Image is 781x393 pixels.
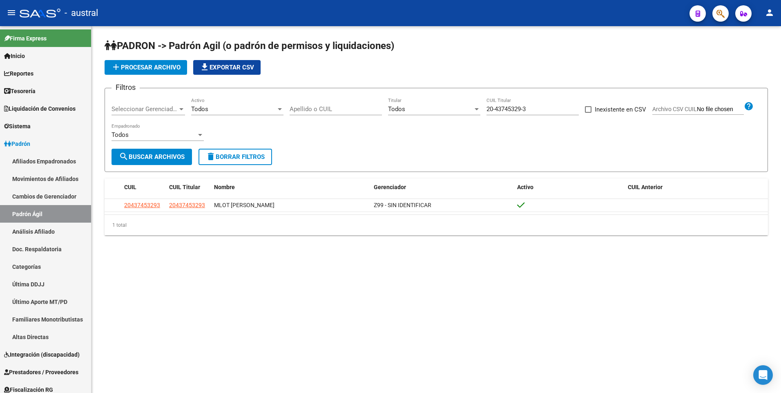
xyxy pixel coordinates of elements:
[121,179,166,196] datatable-header-cell: CUIL
[211,179,370,196] datatable-header-cell: Nombre
[166,179,211,196] datatable-header-cell: CUIL Titular
[4,34,47,43] span: Firma Express
[4,87,36,96] span: Tesorería
[206,152,216,161] mat-icon: delete
[193,60,261,75] button: Exportar CSV
[214,202,274,208] span: MLOT [PERSON_NAME]
[744,101,754,111] mat-icon: help
[105,215,768,235] div: 1 total
[214,184,235,190] span: Nombre
[370,179,514,196] datatable-header-cell: Gerenciador
[111,62,121,72] mat-icon: add
[374,184,406,190] span: Gerenciador
[206,153,265,161] span: Borrar Filtros
[119,153,185,161] span: Buscar Archivos
[628,184,663,190] span: CUIL Anterior
[124,202,160,208] span: 20437453293
[4,104,76,113] span: Liquidación de Convenios
[514,179,625,196] datatable-header-cell: Activo
[4,122,31,131] span: Sistema
[4,69,33,78] span: Reportes
[119,152,129,161] mat-icon: search
[112,82,140,93] h3: Filtros
[4,139,30,148] span: Padrón
[105,40,394,51] span: PADRON -> Padrón Agil (o padrón de permisos y liquidaciones)
[595,105,646,114] span: Inexistente en CSV
[112,149,192,165] button: Buscar Archivos
[112,131,129,138] span: Todos
[191,105,208,113] span: Todos
[65,4,98,22] span: - austral
[7,8,16,18] mat-icon: menu
[169,184,200,190] span: CUIL Titular
[169,202,205,208] span: 20437453293
[124,184,136,190] span: CUIL
[4,368,78,377] span: Prestadores / Proveedores
[105,60,187,75] button: Procesar archivo
[625,179,768,196] datatable-header-cell: CUIL Anterior
[388,105,405,113] span: Todos
[374,202,431,208] span: Z99 - SIN IDENTIFICAR
[4,51,25,60] span: Inicio
[652,106,697,112] span: Archivo CSV CUIL
[200,64,254,71] span: Exportar CSV
[112,105,178,113] span: Seleccionar Gerenciador
[765,8,774,18] mat-icon: person
[753,365,773,385] div: Open Intercom Messenger
[111,64,181,71] span: Procesar archivo
[4,350,80,359] span: Integración (discapacidad)
[199,149,272,165] button: Borrar Filtros
[200,62,210,72] mat-icon: file_download
[697,106,744,113] input: Archivo CSV CUIL
[517,184,533,190] span: Activo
